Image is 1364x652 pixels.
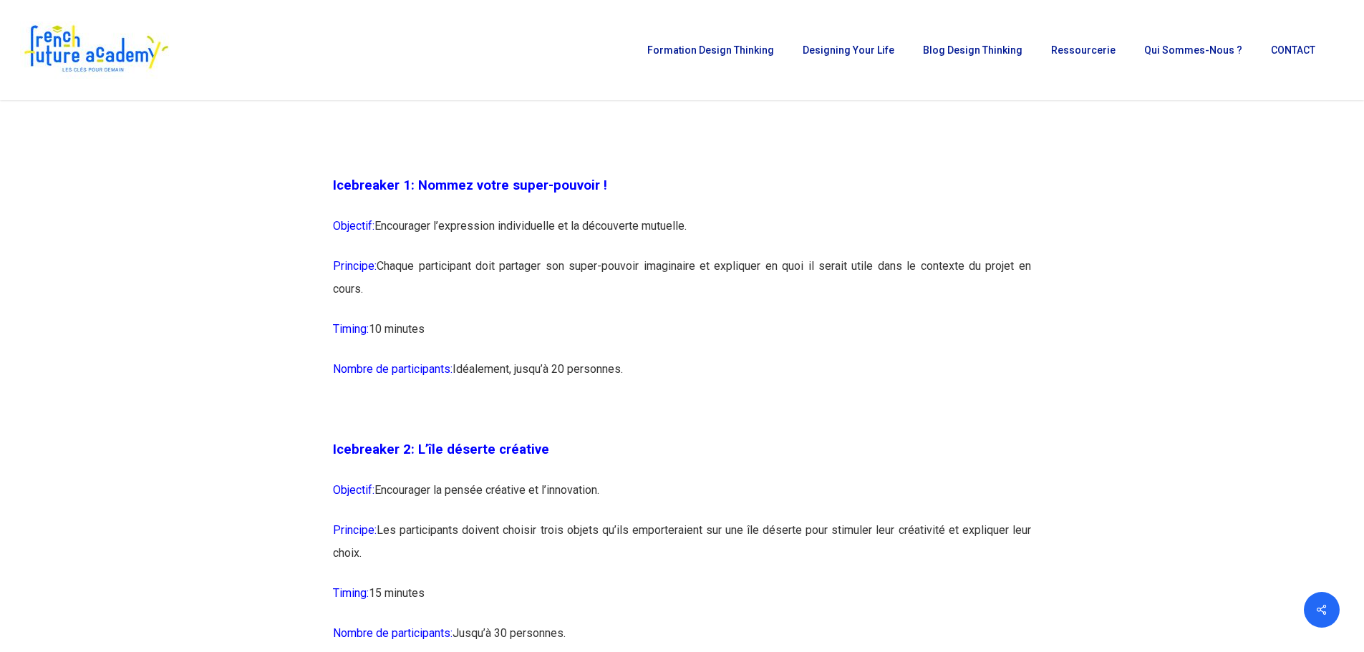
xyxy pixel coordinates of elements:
span: Nombre de participants: [333,626,453,640]
p: 15 minutes [333,582,1031,622]
p: Encourager la pensée créative et l’innovation. [333,479,1031,519]
span: CONTACT [1271,44,1315,56]
span: Principe: [333,523,377,537]
span: Icebreaker 2: L’île déserte créative [333,442,549,457]
img: French Future Academy [20,21,171,79]
a: Qui sommes-nous ? [1137,45,1249,55]
span: Timing: [333,322,369,336]
a: Blog Design Thinking [916,45,1030,55]
p: Chaque participant doit partager son super-pouvoir imaginaire et expliquer en quoi il serait util... [333,255,1031,318]
p: Les participants doivent choisir trois objets qu’ils emporteraient sur une île déserte pour stimu... [333,519,1031,582]
span: Timing: [333,586,369,600]
span: Formation Design Thinking [647,44,774,56]
span: Designing Your Life [803,44,894,56]
a: Formation Design Thinking [640,45,781,55]
p: 10 minutes [333,318,1031,358]
span: Objectif: [333,219,374,233]
span: Principe: [333,259,377,273]
a: Ressourcerie [1044,45,1123,55]
a: CONTACT [1264,45,1322,55]
span: Nombre de participants: [333,362,453,376]
span: Blog Design Thinking [923,44,1022,56]
a: Designing Your Life [795,45,901,55]
p: Encourager l’expression individuelle et la découverte mutuelle. [333,215,1031,255]
span: Objectif: [333,483,374,497]
span: Ressourcerie [1051,44,1116,56]
span: Qui sommes-nous ? [1144,44,1242,56]
p: Idéalement, jusqu’à 20 personnes. [333,358,1031,398]
span: Icebreaker 1: Nommez votre super-pouvoir ! [333,177,607,193]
